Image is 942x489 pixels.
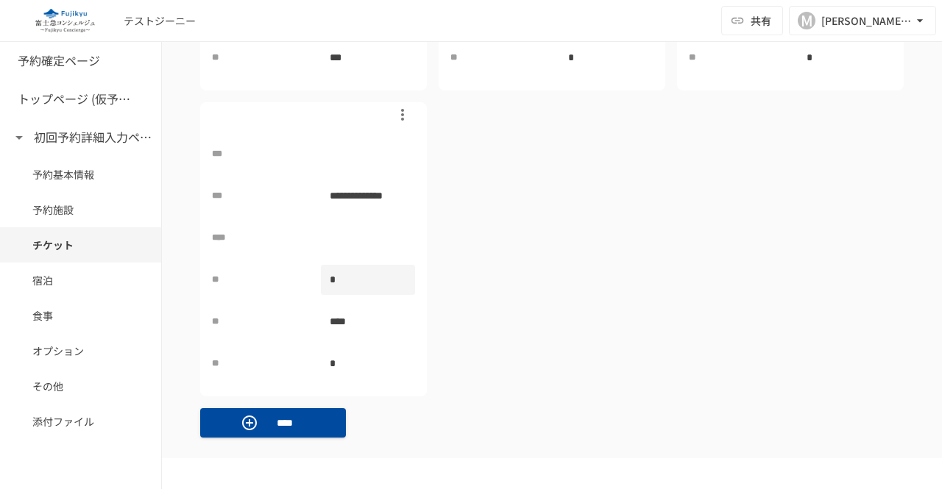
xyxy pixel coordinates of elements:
[32,307,129,324] span: 食事
[32,201,129,218] span: 予約施設
[32,272,129,288] span: 宿泊
[798,12,815,29] div: M
[32,413,129,429] span: 添付ファイル
[34,128,152,147] h6: 初回予約詳細入力ページ
[721,6,783,35] button: 共有
[18,90,135,109] h6: トップページ (仮予約一覧)
[32,378,129,394] span: その他
[18,51,100,71] h6: 予約確定ページ
[124,13,196,29] div: テストジーニー
[32,166,129,182] span: 予約基本情報
[789,6,936,35] button: M[PERSON_NAME][EMAIL_ADDRESS][DOMAIN_NAME]
[18,9,112,32] img: eQeGXtYPV2fEKIA3pizDiVdzO5gJTl2ahLbsPaD2E4R
[32,343,129,359] span: オプション
[821,12,913,30] div: [PERSON_NAME][EMAIL_ADDRESS][DOMAIN_NAME]
[32,237,129,253] span: チケット
[751,13,771,29] span: 共有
